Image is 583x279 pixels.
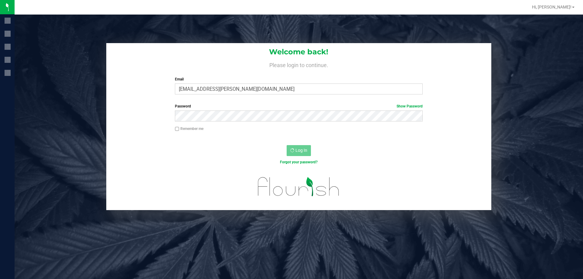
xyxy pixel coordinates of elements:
[532,5,571,9] span: Hi, [PERSON_NAME]!
[287,145,311,156] button: Log In
[175,126,203,131] label: Remember me
[106,61,491,68] h4: Please login to continue.
[280,160,318,164] a: Forgot your password?
[397,104,423,108] a: Show Password
[295,148,307,153] span: Log In
[106,48,491,56] h1: Welcome back!
[175,127,179,131] input: Remember me
[251,171,347,202] img: flourish_logo.svg
[175,77,422,82] label: Email
[175,104,191,108] span: Password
